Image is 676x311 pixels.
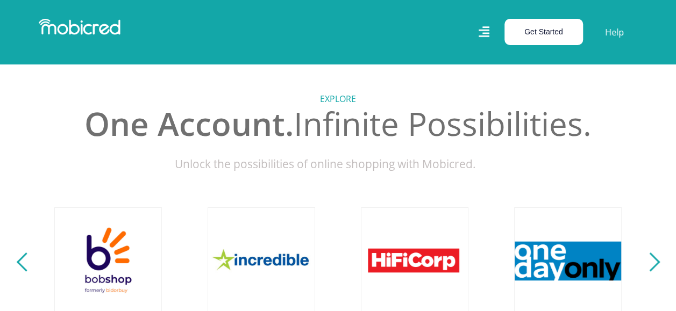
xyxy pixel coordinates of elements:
[644,250,657,272] button: Next
[39,19,120,35] img: Mobicred
[604,25,624,39] a: Help
[40,104,637,143] h2: Infinite Possibilities.
[19,250,33,272] button: Previous
[504,19,583,45] button: Get Started
[84,102,294,146] span: One Account.
[40,156,637,173] p: Unlock the possibilities of online shopping with Mobicred.
[40,94,637,104] h5: Explore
